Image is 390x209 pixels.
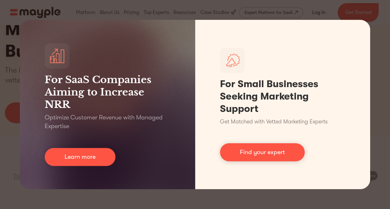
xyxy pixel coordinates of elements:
[45,113,170,131] p: Optimize Customer Revenue with Managed Expertise
[45,73,170,111] h3: For SaaS Companies Aiming to Increase NRR
[220,118,328,126] p: Get Matched with Vetted Marketing Experts
[45,148,115,166] a: Learn more
[220,78,346,115] h1: For Small Businesses Seeking Marketing Support
[220,143,305,161] a: Find your expert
